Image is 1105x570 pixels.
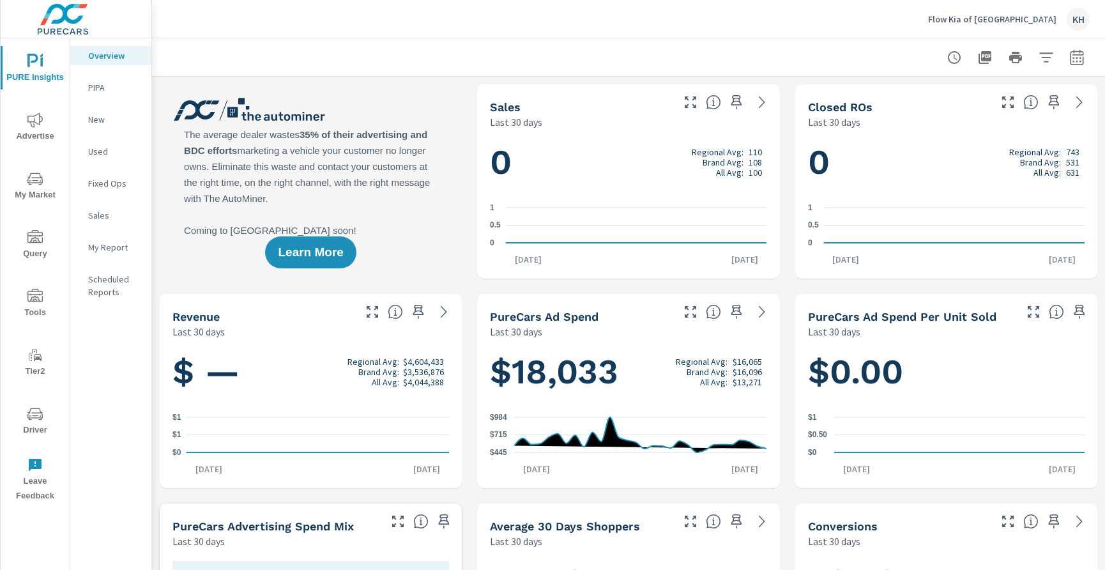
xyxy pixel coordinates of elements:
[834,463,879,475] p: [DATE]
[808,114,860,130] p: Last 30 days
[808,534,860,549] p: Last 30 days
[808,238,812,247] text: 0
[490,203,494,212] text: 1
[808,310,996,323] h5: PureCars Ad Spend Per Unit Sold
[490,430,507,439] text: $715
[4,230,66,261] span: Query
[70,142,151,161] div: Used
[1023,514,1039,529] span: The number of dealer-specified goals completed by a visitor. [Source: This data is provided by th...
[823,253,868,266] p: [DATE]
[687,367,728,377] p: Brand Avg:
[362,302,383,322] button: Make Fullscreen
[752,92,772,112] a: See more details in report
[88,81,141,94] p: PIPA
[70,174,151,193] div: Fixed Ops
[70,238,151,257] div: My Report
[972,45,998,70] button: "Export Report to PDF"
[1066,147,1079,157] p: 743
[680,92,701,112] button: Make Fullscreen
[716,167,743,178] p: All Avg:
[808,448,817,457] text: $0
[722,253,767,266] p: [DATE]
[1003,45,1028,70] button: Print Report
[1,38,70,509] div: nav menu
[70,110,151,129] div: New
[278,247,343,258] span: Learn More
[1066,157,1079,167] p: 531
[1023,302,1044,322] button: Make Fullscreen
[998,511,1018,532] button: Make Fullscreen
[490,100,521,114] h5: Sales
[403,377,444,387] p: $4,044,388
[1069,92,1090,112] a: See more details in report
[1069,511,1090,532] a: See more details in report
[1066,167,1079,178] p: 631
[733,357,762,367] p: $16,065
[172,413,181,422] text: $1
[490,448,507,457] text: $445
[490,520,640,533] h5: Average 30 Days Shoppers
[808,203,812,212] text: 1
[4,54,66,85] span: PURE Insights
[808,431,827,440] text: $0.50
[1040,463,1085,475] p: [DATE]
[70,46,151,65] div: Overview
[490,310,598,323] h5: PureCars Ad Spend
[726,302,747,322] span: Save this to your personalized report
[506,253,551,266] p: [DATE]
[808,324,860,339] p: Last 30 days
[413,514,429,529] span: This table looks at how you compare to the amount of budget you spend per channel as opposed to y...
[726,92,747,112] span: Save this to your personalized report
[1069,302,1090,322] span: Save this to your personalized report
[808,141,1085,184] h1: 0
[404,463,449,475] p: [DATE]
[808,520,878,533] h5: Conversions
[1040,253,1085,266] p: [DATE]
[4,406,66,438] span: Driver
[700,377,728,387] p: All Avg:
[703,157,743,167] p: Brand Avg:
[1009,147,1061,157] p: Regional Avg:
[4,458,66,504] span: Leave Feedback
[172,534,225,549] p: Last 30 days
[749,147,762,157] p: 110
[403,357,444,367] p: $4,604,433
[676,357,728,367] p: Regional Avg:
[88,273,141,298] p: Scheduled Reports
[490,350,766,394] h1: $18,033
[749,167,762,178] p: 100
[722,463,767,475] p: [DATE]
[172,324,225,339] p: Last 30 days
[490,413,507,422] text: $984
[490,221,501,230] text: 0.5
[70,78,151,97] div: PIPA
[490,114,542,130] p: Last 30 days
[88,241,141,254] p: My Report
[1044,511,1064,532] span: Save this to your personalized report
[928,13,1056,25] p: Flow Kia of [GEOGRAPHIC_DATA]
[1064,45,1090,70] button: Select Date Range
[706,514,721,529] span: A rolling 30 day total of daily Shoppers on the dealership website, averaged over the selected da...
[70,206,151,225] div: Sales
[1020,157,1061,167] p: Brand Avg:
[1067,8,1090,31] div: KH
[692,147,743,157] p: Regional Avg:
[1033,45,1059,70] button: Apply Filters
[490,534,542,549] p: Last 30 days
[88,113,141,126] p: New
[733,367,762,377] p: $16,096
[998,92,1018,112] button: Make Fullscreen
[172,448,181,457] text: $0
[88,49,141,62] p: Overview
[680,511,701,532] button: Make Fullscreen
[172,310,220,323] h5: Revenue
[358,367,399,377] p: Brand Avg:
[434,302,454,322] a: See more details in report
[1049,304,1064,320] span: Average cost of advertising per each vehicle sold at the dealer over the selected date range. The...
[808,221,819,230] text: 0.5
[172,350,449,394] h1: $ —
[4,348,66,379] span: Tier2
[808,413,817,422] text: $1
[808,350,1085,394] h1: $0.00
[514,463,559,475] p: [DATE]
